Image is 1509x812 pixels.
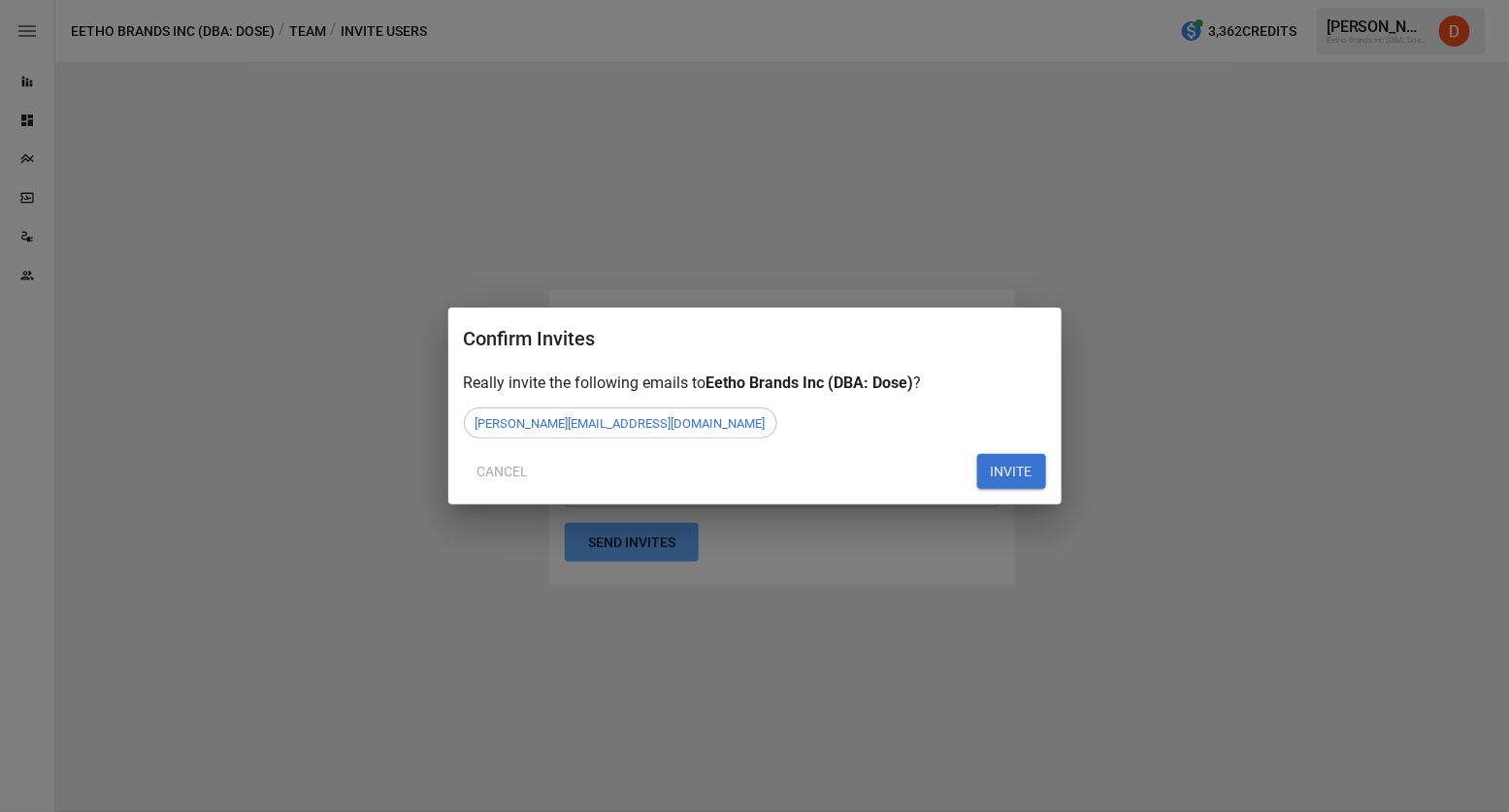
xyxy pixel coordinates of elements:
button: INVITE [977,454,1046,489]
h2: Confirm Invites [464,323,1046,374]
button: Cancel [464,454,542,489]
span: Eetho Brands Inc (DBA: Dose) [706,374,914,392]
span: [PERSON_NAME][EMAIL_ADDRESS][DOMAIN_NAME] [465,416,776,431]
div: Really invite the following emails to ? [464,374,1046,392]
